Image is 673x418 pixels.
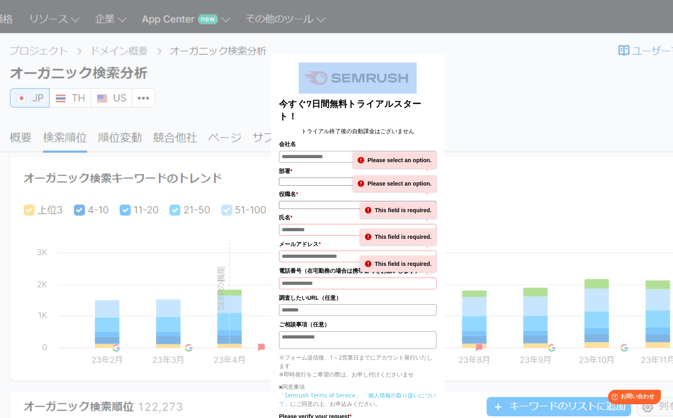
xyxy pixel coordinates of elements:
div: Please select an option. [353,152,436,168]
div: This field is required. [360,256,436,272]
iframe: Help widget launcher [601,387,664,409]
label: 会社名 [279,140,436,148]
a: 「個人情報の取り扱いについて」 [279,391,436,408]
a: 「Semrush Terms of Service」 [279,391,361,399]
label: 部署 [279,167,436,176]
title: 今すぐ7日間無料トライアルスタート！ [279,98,436,123]
center: トライアル終了後の自動課金はございません [279,127,436,136]
label: ご相談事項（任意） [279,320,436,329]
label: 電話番号（在宅勤務の場合は携帯番号をお願いします） [279,266,436,275]
div: This field is required. [360,202,436,218]
p: にご同意の上、お申込みください。 [279,391,436,408]
p: ■同意事項 [279,382,436,391]
label: 役職名 [279,190,436,199]
label: 氏名 [279,213,436,222]
label: メールアドレス [279,240,436,249]
p: ※フォーム送信後、1～2営業日までにアカウント発行いたします ※即時発行をご希望の際は、お申し付けくださいませ [279,353,436,378]
div: Please select an option. [353,176,436,192]
img: e6a379fe-ca9f-484e-8561-e79cf3a04b3f.png [299,63,417,94]
div: This field is required. [360,229,436,245]
label: 調査したいURL（任意） [279,293,436,302]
